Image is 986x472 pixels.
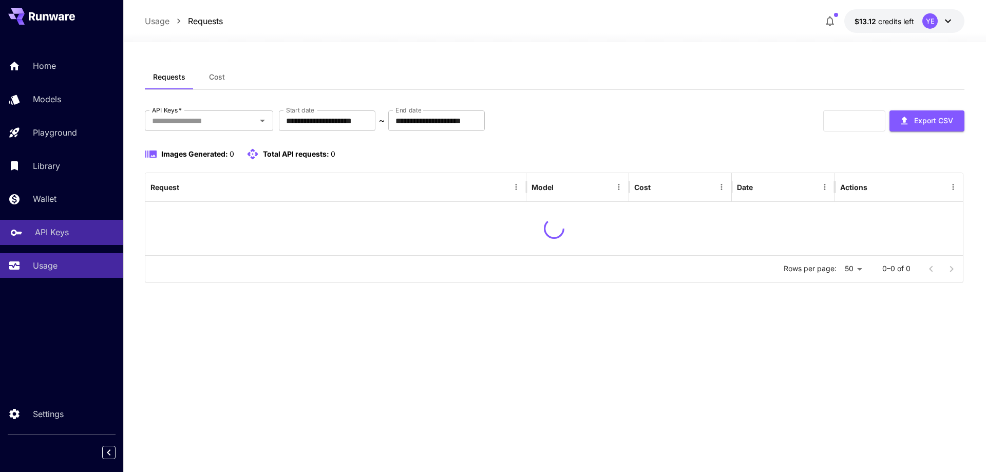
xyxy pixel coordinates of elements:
p: Rows per page: [784,263,837,274]
button: Menu [509,180,523,194]
div: 50 [841,261,866,276]
p: Wallet [33,193,56,205]
div: Request [150,183,179,192]
button: Export CSV [889,110,964,131]
p: ~ [379,115,385,127]
p: Usage [33,259,58,272]
label: End date [395,106,421,115]
label: API Keys [152,106,182,115]
span: Total API requests: [263,149,329,158]
nav: breadcrumb [145,15,223,27]
div: Collapse sidebar [110,443,123,462]
span: 0 [230,149,234,158]
button: Menu [714,180,729,194]
a: Usage [145,15,169,27]
button: $13.1249YE [844,9,964,33]
p: Home [33,60,56,72]
span: Images Generated: [161,149,228,158]
button: Collapse sidebar [102,446,116,459]
p: API Keys [35,226,69,238]
span: Requests [153,72,185,82]
span: 0 [331,149,335,158]
a: Requests [188,15,223,27]
div: Date [737,183,753,192]
button: Open [255,114,270,128]
div: YE [922,13,938,29]
p: Playground [33,126,77,139]
button: Sort [555,180,569,194]
button: Menu [612,180,626,194]
button: Menu [818,180,832,194]
span: $13.12 [855,17,878,26]
span: credits left [878,17,914,26]
label: Start date [286,106,314,115]
button: Sort [754,180,768,194]
div: Model [532,183,554,192]
button: Menu [946,180,960,194]
p: 0–0 of 0 [882,263,911,274]
button: Sort [652,180,666,194]
p: Settings [33,408,64,420]
div: Cost [634,183,651,192]
div: $13.1249 [855,16,914,27]
p: Library [33,160,60,172]
button: Sort [180,180,195,194]
div: Actions [840,183,867,192]
span: Cost [209,72,225,82]
p: Models [33,93,61,105]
